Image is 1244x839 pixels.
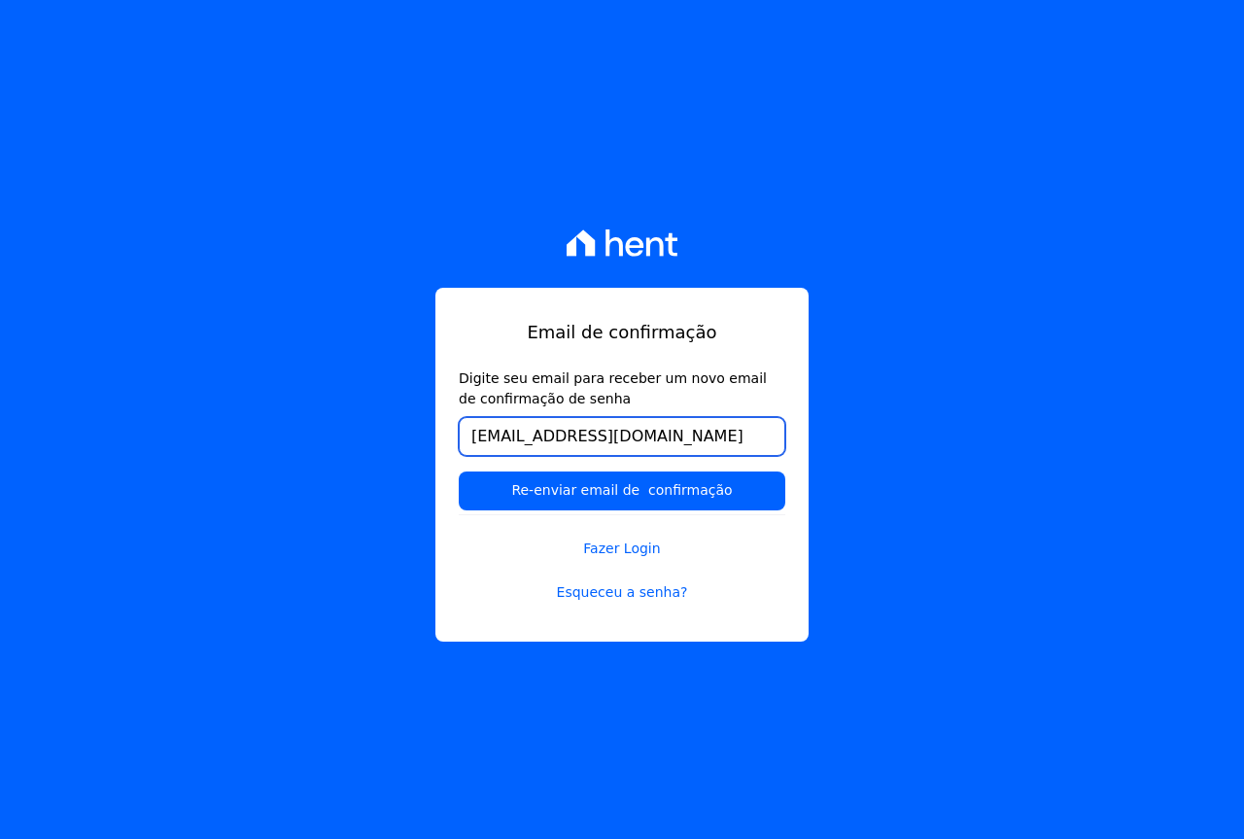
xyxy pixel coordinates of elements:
[459,368,785,409] label: Digite seu email para receber um novo email de confirmação de senha
[459,472,785,510] input: Re-enviar email de confirmação
[459,319,785,345] h1: Email de confirmação
[459,417,785,456] input: Email
[459,582,785,603] a: Esqueceu a senha?
[459,514,785,559] a: Fazer Login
